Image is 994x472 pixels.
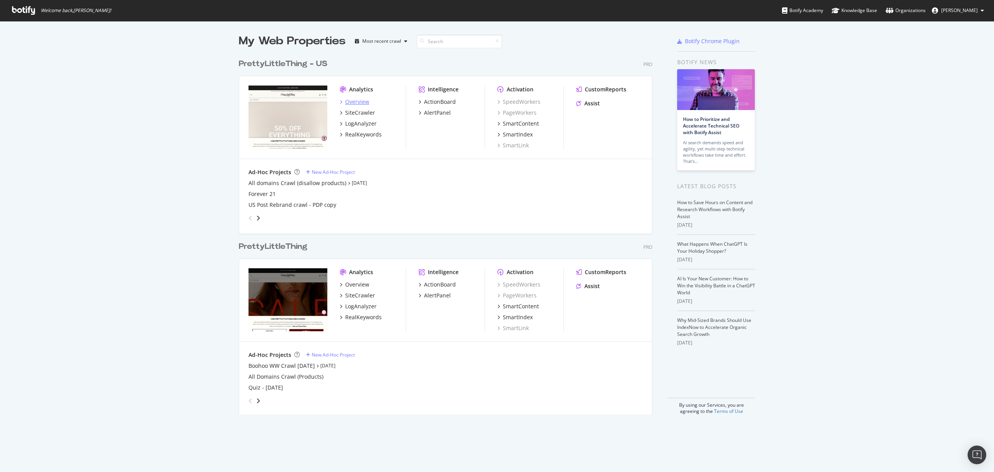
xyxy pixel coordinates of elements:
[248,179,346,187] a: All domains Crawl (disallow products)
[503,131,533,138] div: SmartIndex
[643,61,652,68] div: Pro
[419,281,456,288] a: ActionBoard
[345,313,382,321] div: RealKeywords
[428,268,459,276] div: Intelligence
[340,109,375,117] a: SiteCrawler
[239,58,327,70] div: PrettyLittleThing - US
[685,37,740,45] div: Botify Chrome Plugin
[239,33,346,49] div: My Web Properties
[239,241,308,252] div: PrettyLittleThing
[677,37,740,45] a: Botify Chrome Plugin
[419,292,451,299] a: AlertPanel
[677,317,751,337] a: Why Mid-Sized Brands Should Use IndexNow to Accelerate Organic Search Growth
[248,190,276,198] a: Forever 21
[345,120,377,128] div: LogAnalyzer
[345,131,382,138] div: RealKeywords
[677,199,752,220] a: How to Save Hours on Content and Research Workflows with Botify Assist
[428,86,459,93] div: Intelligence
[352,35,410,47] button: Most recent crawl
[248,201,336,209] a: US Post Rebrand crawl - PDP copy
[941,7,978,14] span: Tess Healey
[667,398,755,414] div: By using our Services, you are agreeing to the
[345,98,369,106] div: Overview
[677,256,755,263] div: [DATE]
[497,109,537,117] a: PageWorkers
[497,292,537,299] a: PageWorkers
[248,351,291,359] div: Ad-Hoc Projects
[419,98,456,106] a: ActionBoard
[312,169,355,175] div: New Ad-Hoc Project
[503,302,539,310] div: SmartContent
[340,131,382,138] a: RealKeywords
[245,395,255,407] div: angle-left
[248,168,291,176] div: Ad-Hoc Projects
[248,86,327,149] img: prettylittlething.us
[497,281,540,288] a: SpeedWorkers
[497,324,529,332] div: SmartLink
[345,109,375,117] div: SiteCrawler
[497,131,533,138] a: SmartIndex
[239,58,330,70] a: PrettyLittleThing - US
[584,282,600,290] div: Assist
[576,268,626,276] a: CustomReports
[345,292,375,299] div: SiteCrawler
[417,35,502,48] input: Search
[306,351,355,358] a: New Ad-Hoc Project
[677,241,747,254] a: What Happens When ChatGPT Is Your Holiday Shopper?
[424,292,451,299] div: AlertPanel
[312,351,355,358] div: New Ad-Hoc Project
[345,281,369,288] div: Overview
[349,268,373,276] div: Analytics
[340,98,369,106] a: Overview
[424,98,456,106] div: ActionBoard
[677,182,755,191] div: Latest Blog Posts
[41,7,111,14] span: Welcome back, [PERSON_NAME] !
[497,302,539,310] a: SmartContent
[497,98,540,106] a: SpeedWorkers
[886,7,926,14] div: Organizations
[245,212,255,224] div: angle-left
[497,313,533,321] a: SmartIndex
[968,446,986,464] div: Open Intercom Messenger
[585,86,626,93] div: CustomReports
[497,120,539,128] a: SmartContent
[584,100,600,107] div: Assist
[677,339,755,346] div: [DATE]
[340,302,377,310] a: LogAnalyzer
[352,180,367,186] a: [DATE]
[497,142,529,149] a: SmartLink
[643,244,652,250] div: Pro
[576,86,626,93] a: CustomReports
[503,120,539,128] div: SmartContent
[507,86,533,93] div: Activation
[248,384,283,392] a: Quiz - [DATE]
[362,39,401,44] div: Most recent crawl
[340,120,377,128] a: LogAnalyzer
[349,86,373,93] div: Analytics
[424,281,456,288] div: ActionBoard
[782,7,823,14] div: Botify Academy
[677,298,755,305] div: [DATE]
[677,222,755,229] div: [DATE]
[248,373,323,381] a: All Domains Crawl (Products)
[677,58,755,66] div: Botify news
[585,268,626,276] div: CustomReports
[714,408,743,414] a: Terms of Use
[419,109,451,117] a: AlertPanel
[340,292,375,299] a: SiteCrawler
[248,362,315,370] a: Boohoo WW Crawl [DATE]
[683,140,749,164] div: AI search demands speed and agility, yet multi-step technical workflows take time and effort. Tha...
[248,268,327,331] img: Prettylittlething.com
[832,7,877,14] div: Knowledge Base
[239,241,311,252] a: PrettyLittleThing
